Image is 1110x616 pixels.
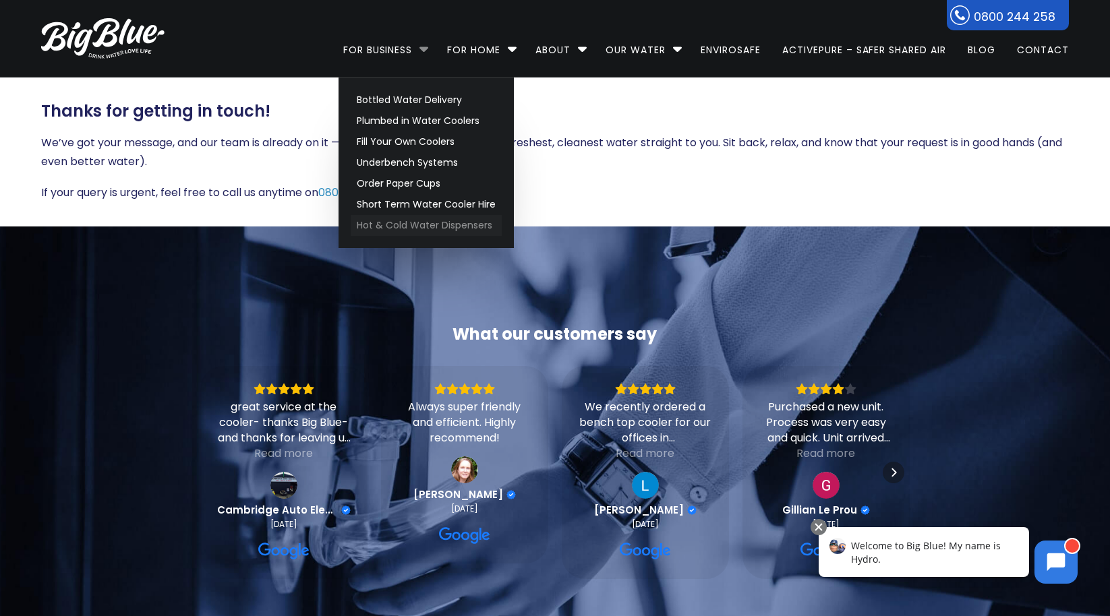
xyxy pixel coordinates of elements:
[351,194,502,215] a: Short Term Water Cooler Hire
[800,541,852,562] a: View on Google
[41,18,165,59] img: logo
[796,445,855,461] div: Read more
[217,504,338,516] span: Cambridge Auto Electric
[687,505,697,515] div: Verified Customer
[883,462,904,483] div: Next
[616,445,674,461] div: Read more
[451,456,478,483] a: View on Google
[579,383,712,395] div: Rating: 5.0 out of 5
[351,90,502,111] a: Bottled Water Delivery
[217,399,351,445] div: great service at the cooler- thanks Big Blue- and thanks for leaving us a 5 * review- Cambridge A...
[594,504,684,516] span: [PERSON_NAME]
[41,183,1069,202] p: If your query is urgent, feel free to call us anytime on .
[782,504,870,516] a: Review by Gillian Le Prou
[759,383,893,395] div: Rating: 4.0 out of 5
[813,472,840,499] a: View on Google
[413,489,503,501] span: [PERSON_NAME]
[254,445,313,461] div: Read more
[200,324,910,345] div: What our customers say
[217,504,351,516] a: Review by Cambridge Auto Electric
[759,399,893,445] div: Purchased a new unit. Process was very easy and quick. Unit arrived very quickly. Only problem wa...
[805,516,1091,597] iframe: Chatbot
[318,185,391,200] a: 0800 244 258
[451,456,478,483] img: Tanya Sloane
[270,472,297,499] a: View on Google
[217,383,351,395] div: Rating: 5.0 out of 5
[506,490,516,499] div: Verified Customer
[620,541,671,562] a: View on Google
[41,102,1069,121] h3: Thanks for getting in touch!
[632,472,659,499] img: Luke Mitchell
[341,505,351,515] div: Verified Customer
[351,152,502,173] a: Underbench Systems
[860,505,870,515] div: Verified Customer
[632,472,659,499] a: View on Google
[594,504,697,516] a: Review by Luke Mitchell
[200,366,910,579] div: Carousel
[41,133,1069,171] p: We’ve got your message, and our team is already on it — just like we’re on delivering the freshes...
[398,399,531,445] div: Always super friendly and efficient. Highly recommend!
[451,503,478,514] div: [DATE]
[579,399,712,445] div: We recently ordered a bench top cooler for our offices in [GEOGRAPHIC_DATA]. The process was so s...
[270,472,297,499] img: Cambridge Auto Electric
[413,489,516,501] a: Review by Tanya Sloane
[398,383,531,395] div: Rating: 5.0 out of 5
[813,472,840,499] img: Gillian Le Prou
[258,541,310,562] a: View on Google
[351,111,502,131] a: Plumbed in Water Coolers
[270,519,297,530] div: [DATE]
[351,215,502,236] a: Hot & Cold Water Dispensers
[206,462,227,483] div: Previous
[351,173,502,194] a: Order Paper Cups
[351,131,502,152] a: Fill Your Own Coolers
[782,504,857,516] span: Gillian Le Prou
[632,519,659,530] div: [DATE]
[439,525,490,547] a: View on Google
